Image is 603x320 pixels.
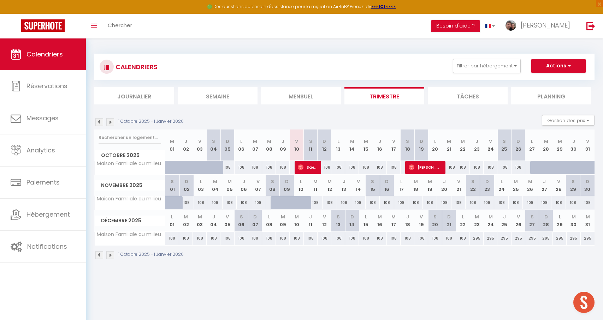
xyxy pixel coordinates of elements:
[365,213,367,220] abbr: L
[262,210,276,231] th: 08
[357,178,360,185] abbr: V
[428,210,442,231] th: 20
[276,129,290,161] th: 09
[401,210,414,231] th: 18
[208,196,223,209] div: 108
[300,178,302,185] abbr: L
[268,213,270,220] abbr: L
[198,138,201,145] abbr: V
[385,178,389,185] abbr: D
[304,210,318,231] th: 11
[208,175,223,196] th: 04
[551,196,566,209] div: 108
[523,175,537,196] th: 26
[470,210,484,231] th: 23
[237,175,251,196] th: 06
[309,138,312,145] abbr: S
[420,213,423,220] abbr: V
[337,138,339,145] abbr: L
[280,175,294,196] th: 09
[95,150,165,161] span: Octobre 2025
[423,196,437,209] div: 108
[318,129,331,161] th: 12
[359,161,373,174] div: 108
[371,4,396,10] strong: >>> ICI <<<<
[581,129,595,161] th: 31
[485,178,489,185] abbr: D
[276,210,290,231] th: 09
[220,161,234,174] div: 108
[497,210,511,231] th: 25
[179,196,194,209] div: 108
[470,232,484,245] div: 295
[118,251,184,258] p: 1 Octobre 2025 - 1 Janvier 2026
[295,213,299,220] abbr: M
[434,138,436,145] abbr: L
[442,161,456,174] div: 108
[323,175,337,196] th: 12
[223,175,237,196] th: 05
[345,129,359,161] th: 14
[223,196,237,209] div: 108
[184,138,187,145] abbr: J
[480,196,495,209] div: 108
[461,138,465,145] abbr: M
[580,196,595,209] div: 108
[380,196,394,209] div: 108
[220,210,234,231] th: 05
[480,175,495,196] th: 23
[559,213,561,220] abbr: L
[420,138,423,145] abbr: D
[494,196,509,209] div: 108
[443,178,446,185] abbr: J
[212,138,215,145] abbr: S
[437,175,451,196] th: 20
[414,129,428,161] th: 19
[512,210,525,231] th: 26
[235,161,248,174] div: 108
[451,175,466,196] th: 21
[528,178,532,185] abbr: M
[401,232,414,245] div: 108
[497,161,511,174] div: 108
[308,196,323,209] div: 108
[423,175,437,196] th: 19
[337,196,351,209] div: 108
[344,87,424,104] li: Trimestre
[350,138,354,145] abbr: M
[447,138,451,145] abbr: M
[566,175,580,196] th: 29
[170,138,174,145] abbr: M
[573,292,595,313] div: Ouvrir le chat
[102,14,137,38] a: Chercher
[212,213,215,220] abbr: J
[567,129,580,161] th: 30
[337,213,340,220] abbr: S
[447,213,451,220] abbr: D
[165,232,179,245] div: 108
[359,232,373,245] div: 108
[572,213,576,220] abbr: M
[406,213,409,220] abbr: J
[220,129,234,161] th: 05
[414,210,428,231] th: 19
[373,161,387,174] div: 108
[537,175,552,196] th: 27
[220,232,234,245] div: 108
[408,196,423,209] div: 108
[409,161,441,174] span: [PERSON_NAME]
[539,210,553,231] th: 28
[298,161,316,174] span: Saëlvino [PERSON_NAME]
[276,232,290,245] div: 108
[586,178,589,185] abbr: D
[99,131,161,144] input: Rechercher un logement...
[256,178,260,185] abbr: V
[525,210,539,231] th: 27
[290,210,303,231] th: 10
[516,138,520,145] abbr: D
[572,138,575,145] abbr: J
[226,213,229,220] abbr: V
[194,196,208,209] div: 108
[497,129,511,161] th: 25
[500,14,579,38] a: ... [PERSON_NAME]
